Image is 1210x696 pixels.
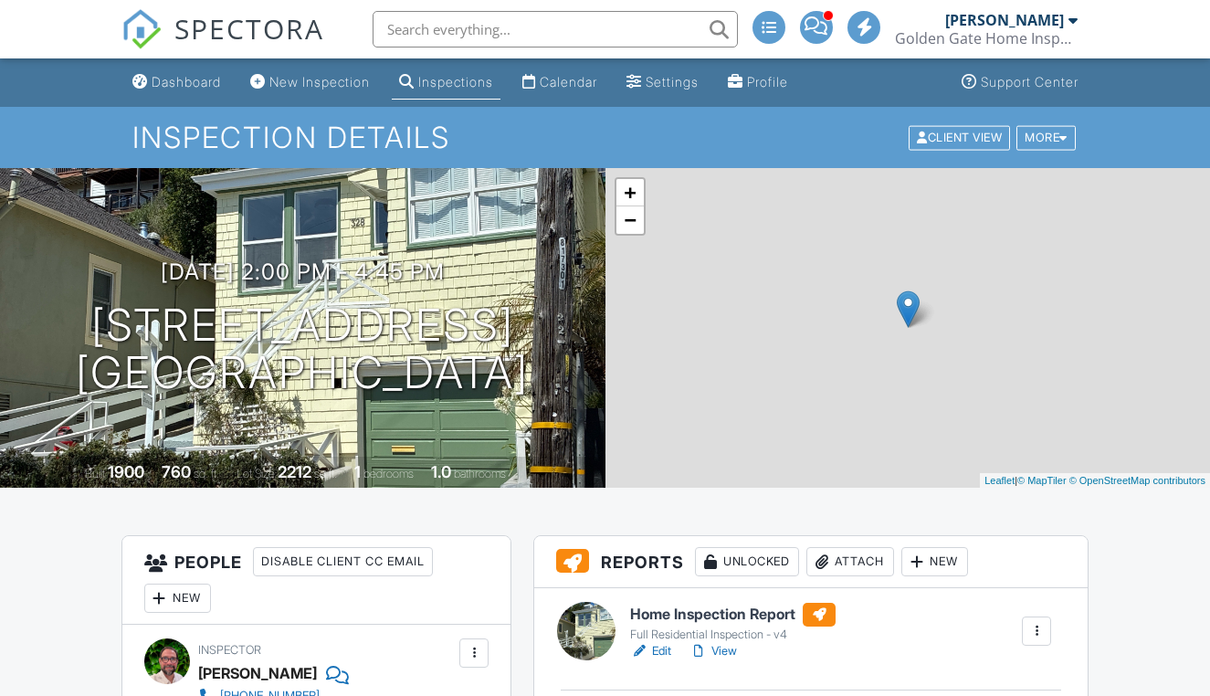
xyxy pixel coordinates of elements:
[373,11,738,47] input: Search everything...
[418,74,493,90] div: Inspections
[945,11,1064,29] div: [PERSON_NAME]
[152,74,221,90] div: Dashboard
[198,659,317,687] div: [PERSON_NAME]
[162,462,191,481] div: 760
[431,462,451,481] div: 1.0
[314,467,337,480] span: sq.ft.
[144,584,211,613] div: New
[194,467,219,480] span: sq. ft.
[454,467,506,480] span: bathrooms
[108,462,144,481] div: 1900
[630,642,671,660] a: Edit
[901,547,968,576] div: New
[1016,125,1076,150] div: More
[721,66,795,100] a: Profile
[646,74,699,90] div: Settings
[161,259,445,284] h3: [DATE] 2:00 pm - 4:45 pm
[695,547,799,576] div: Unlocked
[125,66,228,100] a: Dashboard
[540,74,597,90] div: Calendar
[363,467,414,480] span: bedrooms
[907,130,1015,143] a: Client View
[630,627,836,642] div: Full Residential Inspection - v4
[278,462,311,481] div: 2212
[85,467,105,480] span: Built
[1017,475,1067,486] a: © MapTiler
[689,642,737,660] a: View
[747,74,788,90] div: Profile
[534,536,1088,588] h3: Reports
[616,179,644,206] a: Zoom in
[981,74,1078,90] div: Support Center
[895,29,1078,47] div: Golden Gate Home Inspections
[980,473,1210,489] div: |
[132,121,1077,153] h1: Inspection Details
[619,66,706,100] a: Settings
[76,301,529,398] h1: [STREET_ADDRESS] [GEOGRAPHIC_DATA]
[806,547,894,576] div: Attach
[392,66,500,100] a: Inspections
[121,25,324,63] a: SPECTORA
[984,475,1015,486] a: Leaflet
[954,66,1086,100] a: Support Center
[630,603,836,643] a: Home Inspection Report Full Residential Inspection - v4
[515,66,605,100] a: Calendar
[243,66,377,100] a: New Inspection
[1069,475,1205,486] a: © OpenStreetMap contributors
[354,462,361,481] div: 1
[237,467,275,480] span: Lot Size
[253,547,433,576] div: Disable Client CC Email
[121,9,162,49] img: The Best Home Inspection Software - Spectora
[174,9,324,47] span: SPECTORA
[269,74,370,90] div: New Inspection
[198,643,261,657] span: Inspector
[122,536,511,625] h3: People
[630,603,836,627] h6: Home Inspection Report
[616,206,644,234] a: Zoom out
[909,125,1010,150] div: Client View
